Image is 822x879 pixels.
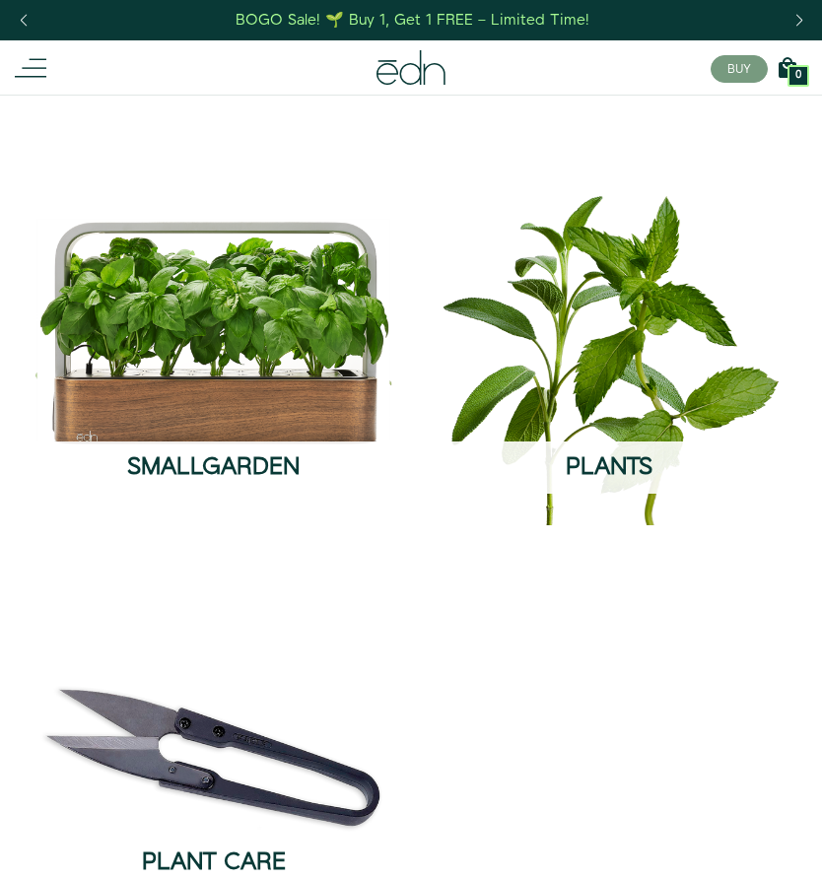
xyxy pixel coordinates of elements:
div: BOGO Sale! 🌱 Buy 1, Get 1 FREE – Limited Time! [236,10,589,31]
iframe: Opens a widget where you can find more information [755,820,802,869]
span: 0 [795,70,801,81]
span: SmallGarden [127,450,300,484]
button: BUY [711,55,768,83]
img: Plants [427,150,790,525]
img: SmallGarden [32,150,395,513]
a: SmallGarden [32,150,395,525]
span: Plants [566,450,652,484]
span: Plant Care [142,845,286,879]
a: BOGO Sale! 🌱 Buy 1, Get 1 FREE – Limited Time! [235,5,592,35]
